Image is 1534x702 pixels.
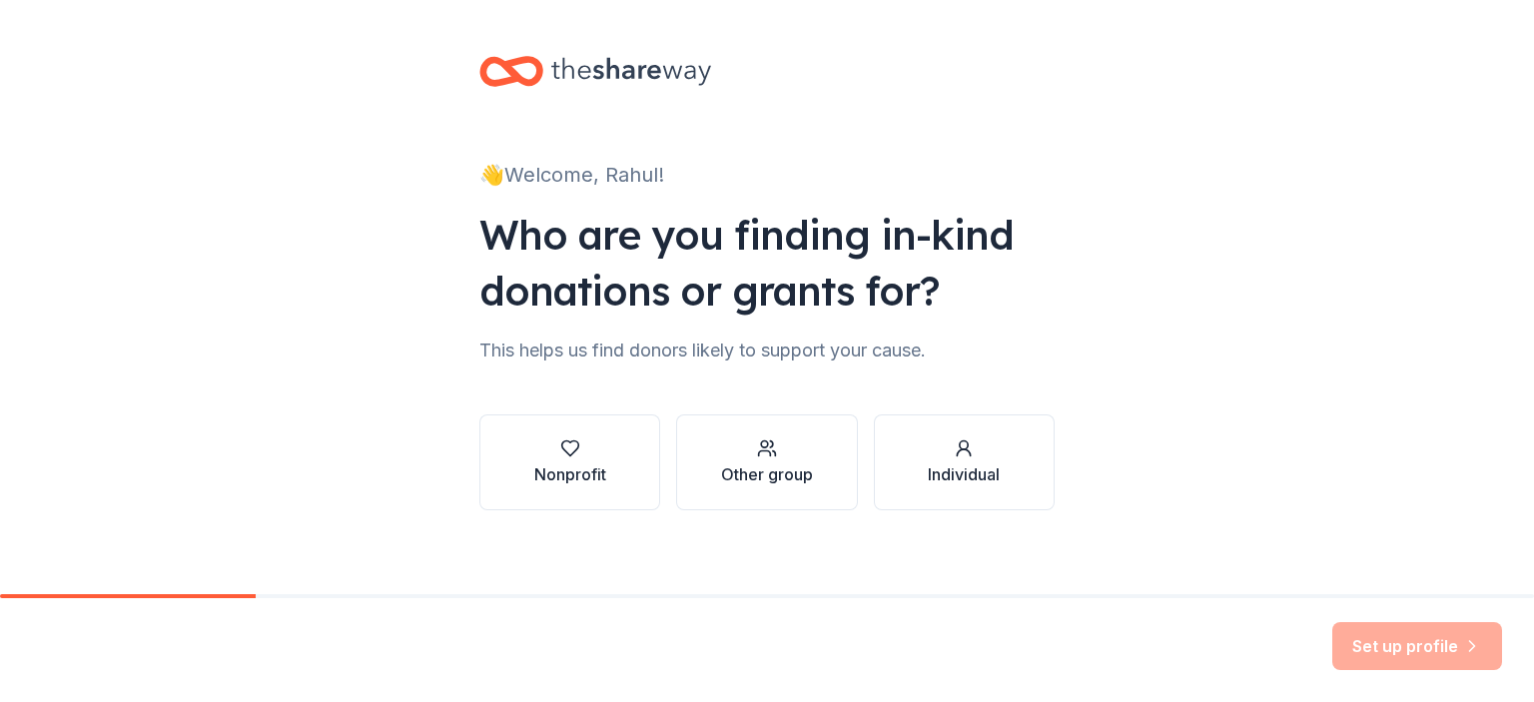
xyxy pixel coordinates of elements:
[928,462,1000,486] div: Individual
[479,207,1055,319] div: Who are you finding in-kind donations or grants for?
[479,414,660,510] button: Nonprofit
[721,462,813,486] div: Other group
[676,414,857,510] button: Other group
[479,335,1055,366] div: This helps us find donors likely to support your cause.
[479,159,1055,191] div: 👋 Welcome, Rahul!
[874,414,1055,510] button: Individual
[534,462,606,486] div: Nonprofit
